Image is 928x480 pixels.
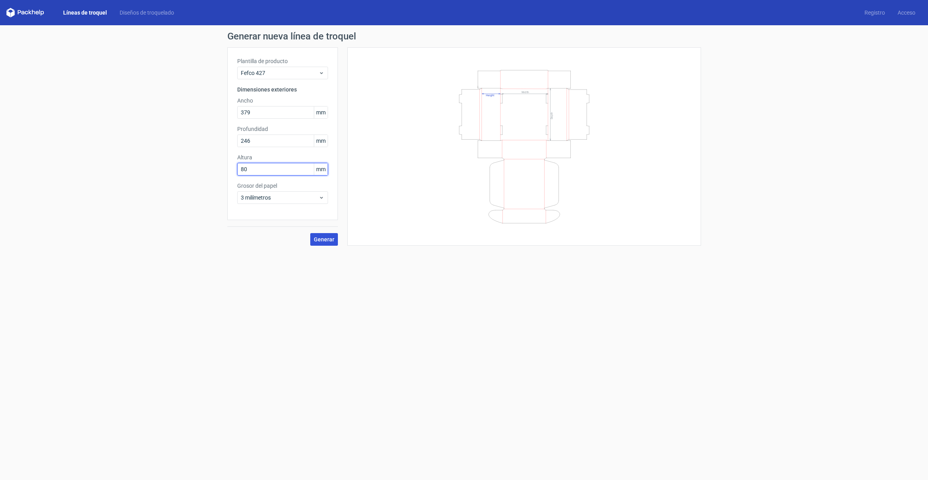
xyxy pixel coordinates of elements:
font: Líneas de troquel [63,9,107,16]
font: mm [316,109,326,116]
font: mm [316,166,326,172]
font: Registro [864,9,885,16]
a: Registro [858,9,891,17]
font: Plantilla de producto [237,58,288,64]
font: Acceso [898,9,915,16]
button: Generar [310,233,338,246]
font: Diseños de troquelado [120,9,174,16]
font: Grosor del papel [237,183,277,189]
text: Height [486,93,494,97]
font: Fefco 427 [241,70,265,76]
font: Generar [314,236,334,243]
font: 3 milímetros [241,194,271,201]
font: Dimensiones exteriores [237,86,297,93]
font: Ancho [237,97,253,104]
a: Diseños de troquelado [113,9,180,17]
font: Generar nueva línea de troquel [227,31,356,42]
font: Profundidad [237,126,268,132]
font: mm [316,138,326,144]
font: Altura [237,154,252,161]
text: Depth [550,112,553,119]
text: Width [521,90,529,93]
a: Acceso [891,9,922,17]
a: Líneas de troquel [57,9,113,17]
